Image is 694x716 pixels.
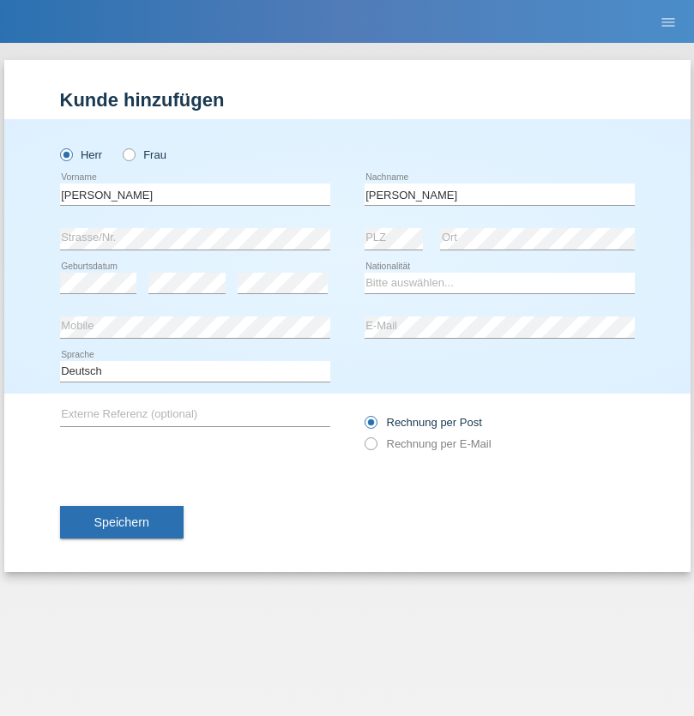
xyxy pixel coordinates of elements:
label: Frau [123,148,166,161]
input: Rechnung per E-Mail [365,437,376,459]
a: menu [651,16,685,27]
label: Herr [60,148,103,161]
input: Rechnung per Post [365,416,376,437]
button: Speichern [60,506,184,539]
i: menu [660,14,677,31]
span: Speichern [94,515,149,529]
input: Herr [60,148,71,159]
input: Frau [123,148,134,159]
h1: Kunde hinzufügen [60,89,635,111]
label: Rechnung per E-Mail [365,437,492,450]
label: Rechnung per Post [365,416,482,429]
